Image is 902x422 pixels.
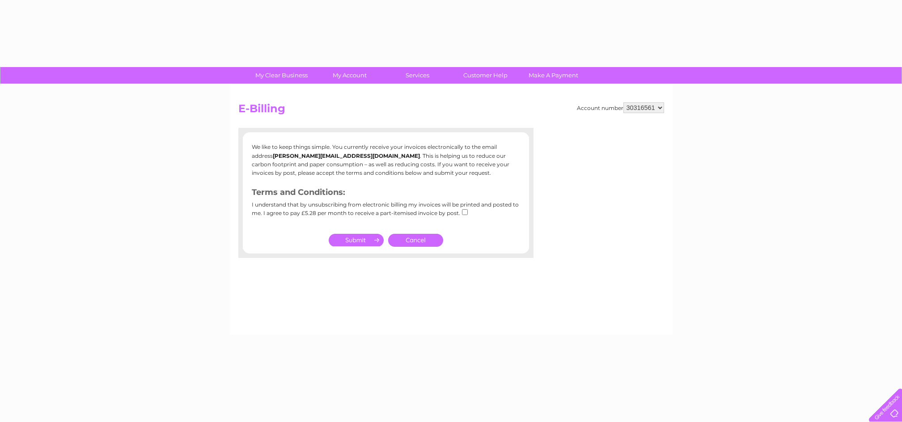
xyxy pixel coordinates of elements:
[238,102,664,119] h2: E-Billing
[517,67,590,84] a: Make A Payment
[449,67,522,84] a: Customer Help
[313,67,386,84] a: My Account
[245,67,318,84] a: My Clear Business
[329,234,384,246] input: Submit
[252,143,520,177] p: We like to keep things simple. You currently receive your invoices electronically to the email ad...
[273,152,420,159] b: [PERSON_NAME][EMAIL_ADDRESS][DOMAIN_NAME]
[252,202,520,223] div: I understand that by unsubscribing from electronic billing my invoices will be printed and posted...
[381,67,454,84] a: Services
[252,186,520,202] h3: Terms and Conditions:
[388,234,443,247] a: Cancel
[577,102,664,113] div: Account number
